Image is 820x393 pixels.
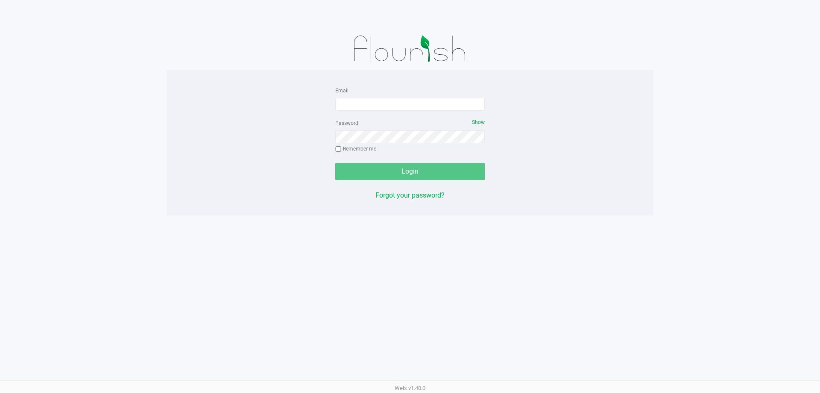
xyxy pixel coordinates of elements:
button: Forgot your password? [375,190,445,201]
label: Remember me [335,145,376,153]
label: Email [335,87,348,95]
span: Show [472,119,485,125]
label: Password [335,119,358,127]
span: Web: v1.40.0 [395,385,425,391]
input: Remember me [335,146,341,152]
